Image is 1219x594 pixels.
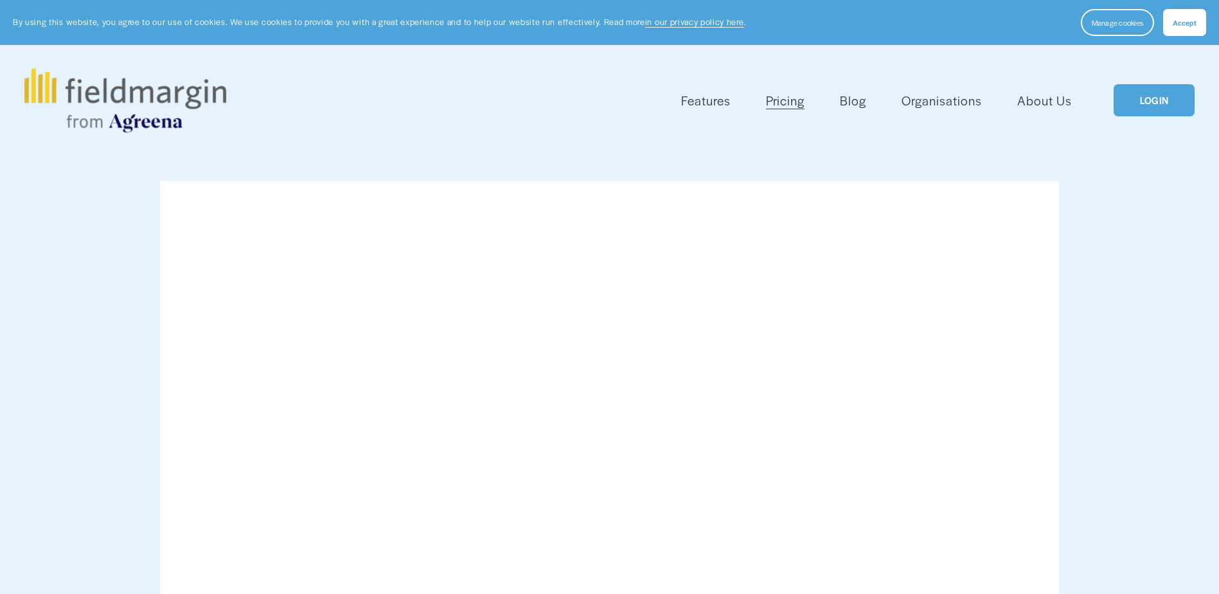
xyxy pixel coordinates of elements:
a: Blog [840,90,866,111]
a: LOGIN [1114,84,1195,117]
a: Organisations [902,90,982,111]
a: folder dropdown [681,90,731,111]
span: Accept [1173,17,1197,28]
img: fieldmargin.com [24,68,226,132]
p: By using this website, you agree to our use of cookies. We use cookies to provide you with a grea... [13,16,746,28]
a: Pricing [766,90,805,111]
a: About Us [1017,90,1072,111]
span: Features [681,91,731,110]
button: Accept [1163,9,1206,36]
button: Manage cookies [1081,9,1154,36]
span: Manage cookies [1092,17,1143,28]
a: in our privacy policy here [645,16,744,28]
